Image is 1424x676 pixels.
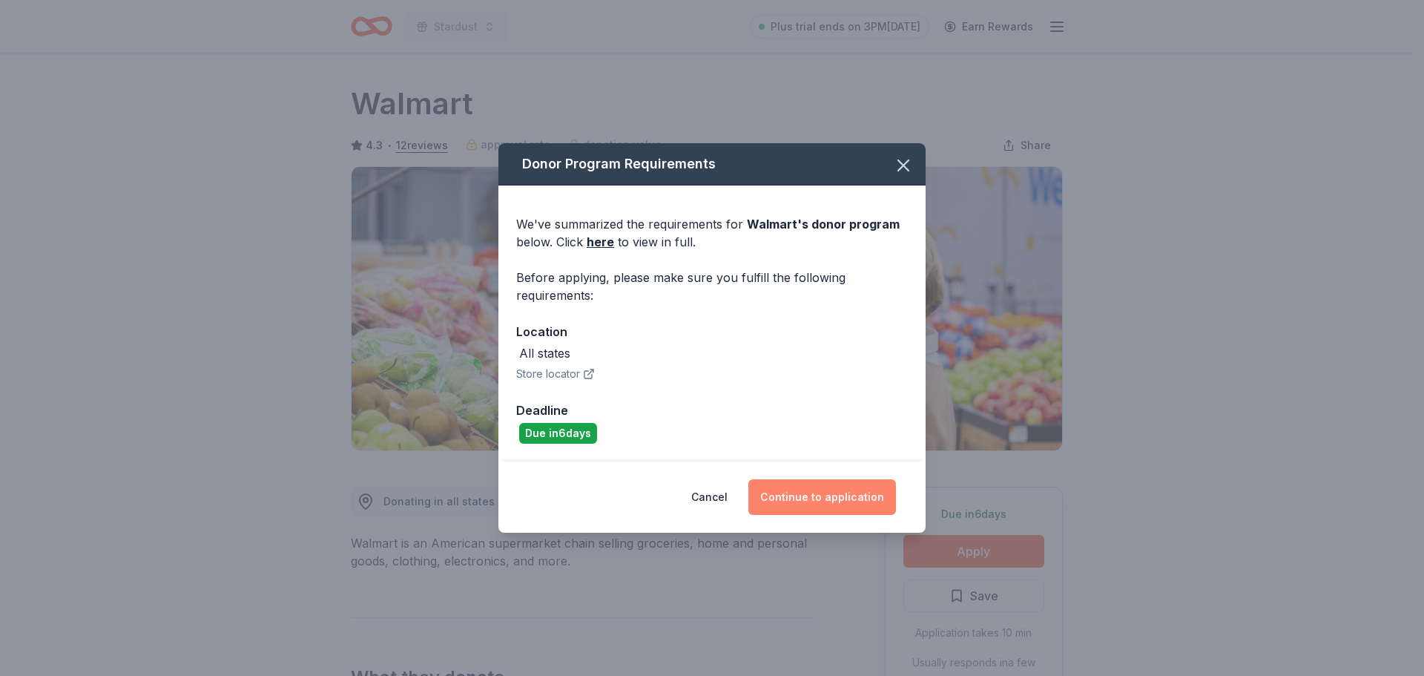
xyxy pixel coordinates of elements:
[516,322,908,341] div: Location
[691,479,728,515] button: Cancel
[587,233,614,251] a: here
[747,217,900,232] span: Walmart 's donor program
[516,269,908,304] div: Before applying, please make sure you fulfill the following requirements:
[519,423,597,444] div: Due in 6 days
[516,215,908,251] div: We've summarized the requirements for below. Click to view in full.
[748,479,896,515] button: Continue to application
[516,401,908,420] div: Deadline
[519,344,570,362] div: All states
[498,143,926,186] div: Donor Program Requirements
[516,365,595,383] button: Store locator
